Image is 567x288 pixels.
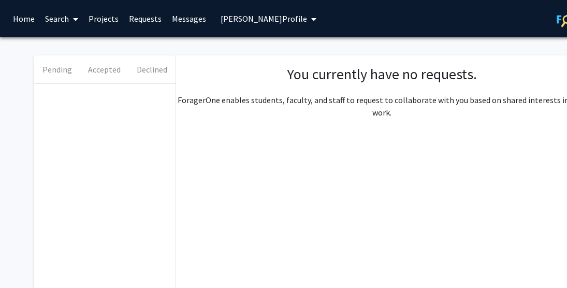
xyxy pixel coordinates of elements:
a: Home [8,1,40,37]
span: [PERSON_NAME] Profile [221,13,307,24]
button: Declined [128,55,176,83]
a: Requests [124,1,167,37]
a: Search [40,1,83,37]
button: Pending [34,55,81,83]
a: Projects [83,1,124,37]
button: Accepted [81,55,128,83]
a: Messages [167,1,211,37]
